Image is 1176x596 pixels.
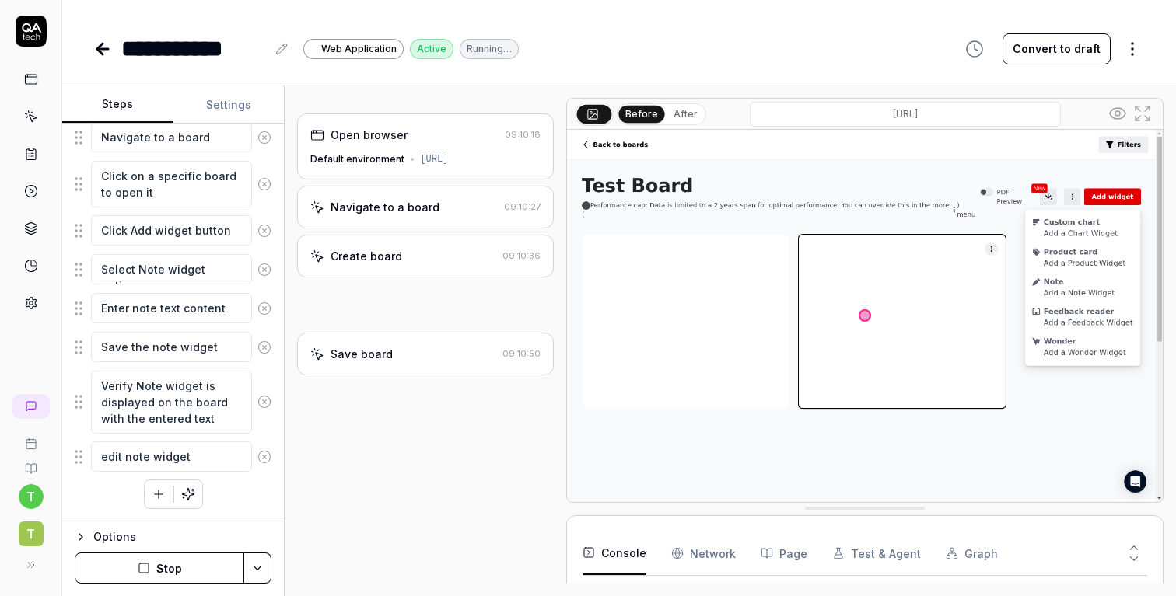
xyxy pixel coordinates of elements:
[6,425,55,450] a: Book a call with us
[1130,101,1155,126] button: Open in full screen
[173,86,285,124] button: Settings
[583,532,646,575] button: Console
[252,332,278,363] button: Remove step
[420,152,448,166] div: [URL]
[502,250,541,261] time: 09:10:36
[252,441,278,472] button: Remove step
[252,169,278,200] button: Remove step
[6,509,55,549] button: T
[1003,33,1111,64] button: Convert to draft
[75,441,271,473] div: Suggestions
[761,532,807,575] button: Page
[1105,101,1130,126] button: Show all interative elements
[321,42,397,56] span: Web Application
[310,152,404,166] div: Default environment
[252,215,278,246] button: Remove step
[956,33,993,64] button: View version history
[671,532,736,575] button: Network
[62,86,173,124] button: Steps
[19,521,44,546] span: T
[75,552,244,584] button: Stop
[75,160,271,208] div: Suggestions
[303,38,404,59] a: Web Application
[75,331,271,364] div: Suggestions
[502,348,541,359] time: 09:10:50
[75,214,271,247] div: Suggestions
[505,129,541,140] time: 09:10:18
[567,130,1163,502] img: Screenshot
[75,528,271,546] button: Options
[6,450,55,475] a: Documentation
[410,39,453,59] div: Active
[618,105,664,122] button: Before
[504,201,541,212] time: 09:10:27
[667,106,704,123] button: After
[946,532,998,575] button: Graph
[75,121,271,154] div: Suggestions
[331,346,393,362] div: Save board
[252,293,278,324] button: Remove step
[12,394,50,419] a: New conversation
[832,532,921,575] button: Test & Agent
[75,253,271,286] div: Suggestions
[252,254,278,285] button: Remove step
[75,292,271,325] div: Suggestions
[331,127,408,143] div: Open browser
[75,370,271,434] div: Suggestions
[252,122,278,153] button: Remove step
[331,199,439,215] div: Navigate to a board
[331,248,402,264] div: Create board
[252,386,278,417] button: Remove step
[93,528,271,546] div: Options
[460,39,519,59] div: Running…
[19,484,44,509] button: t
